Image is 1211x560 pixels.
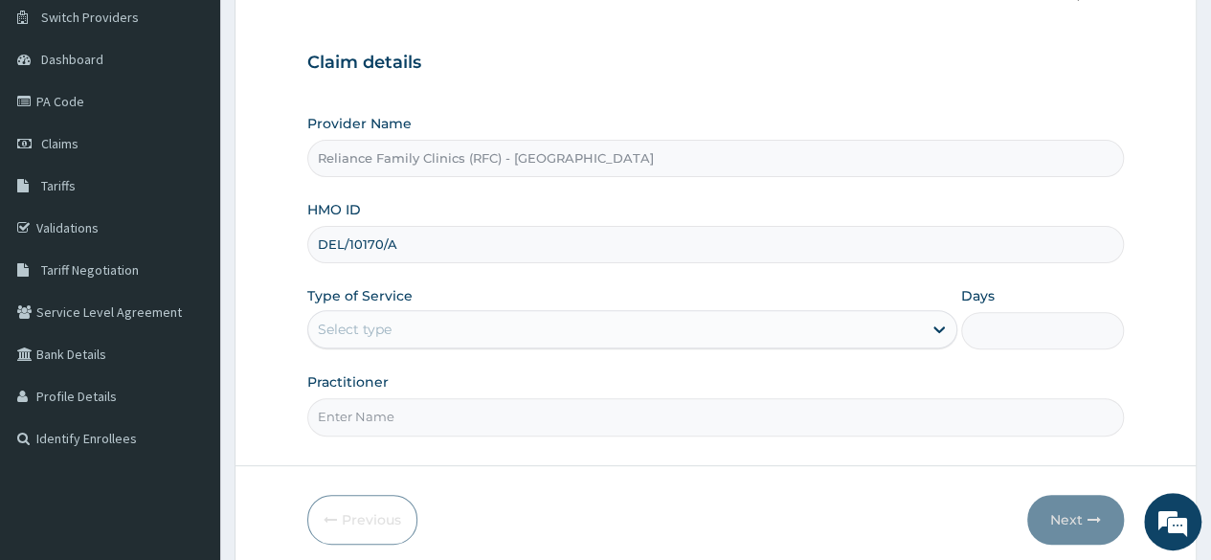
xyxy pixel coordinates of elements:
[307,286,413,305] label: Type of Service
[41,51,103,68] span: Dashboard
[961,286,995,305] label: Days
[307,200,361,219] label: HMO ID
[307,495,417,545] button: Previous
[41,261,139,279] span: Tariff Negotiation
[307,114,412,133] label: Provider Name
[307,226,1124,263] input: Enter HMO ID
[1027,495,1124,545] button: Next
[307,53,1124,74] h3: Claim details
[41,9,139,26] span: Switch Providers
[307,398,1124,436] input: Enter Name
[318,320,392,339] div: Select type
[307,372,389,392] label: Practitioner
[41,135,78,152] span: Claims
[41,177,76,194] span: Tariffs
